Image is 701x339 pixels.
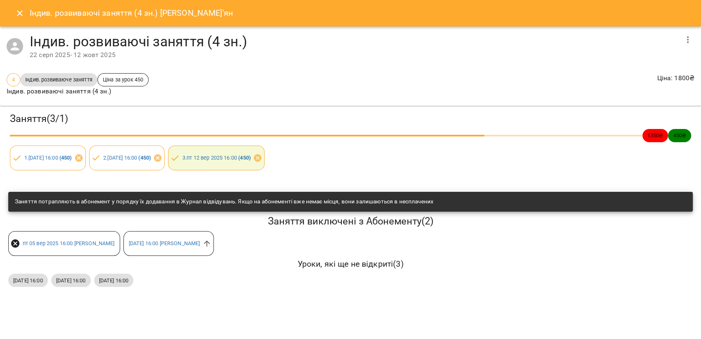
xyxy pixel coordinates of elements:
[23,240,115,246] a: пт 05 вер 2025 16:00 [PERSON_NAME]
[51,277,91,284] span: [DATE] 16:00
[7,86,149,96] p: Індив. розвиваючі заняття (4 зн.)
[103,155,151,161] a: 2.[DATE] 16:00 (450)
[657,73,694,83] p: Ціна : 1800 ₴
[129,240,200,246] a: [DATE] 16:00 [PERSON_NAME]
[238,155,251,161] b: ( 450 )
[59,155,72,161] b: ( 450 )
[30,33,678,50] h4: Індив. розвиваючі заняття (4 зн.)
[10,112,691,125] h3: Заняття ( 3 / 1 )
[30,50,678,60] div: 22 серп 2025 - 12 жовт 2025
[98,76,148,84] span: Ціна за урок 450
[138,155,151,161] b: ( 450 )
[24,155,72,161] a: 1.[DATE] 16:00 (450)
[8,277,48,284] span: [DATE] 16:00
[123,231,214,256] div: [DATE] 16:00 [PERSON_NAME]
[7,76,20,84] span: 4
[642,131,668,139] span: 1350 ₴
[8,215,693,228] h5: Заняття виключені з Абонементу ( 2 )
[8,258,693,270] h6: Уроки, які ще не відкриті ( 3 )
[94,277,134,284] span: [DATE] 16:00
[168,146,265,170] div: 3.пт 12 вер 2025 16:00 (450)
[10,146,86,170] div: 1.[DATE] 16:00 (450)
[10,3,30,23] button: Close
[15,194,433,209] div: Заняття потрапляють в абонемент у порядку їх додавання в Журнал відвідувань. Якщо на абонементі в...
[30,7,233,19] h6: Індив. розвиваючі заняття (4 зн.) [PERSON_NAME]'ян
[182,155,251,161] a: 3.пт 12 вер 2025 16:00 (450)
[668,131,691,139] span: 450 ₴
[20,76,97,84] span: Індив. розвиваюче заняття
[89,146,165,170] div: 2.[DATE] 16:00 (450)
